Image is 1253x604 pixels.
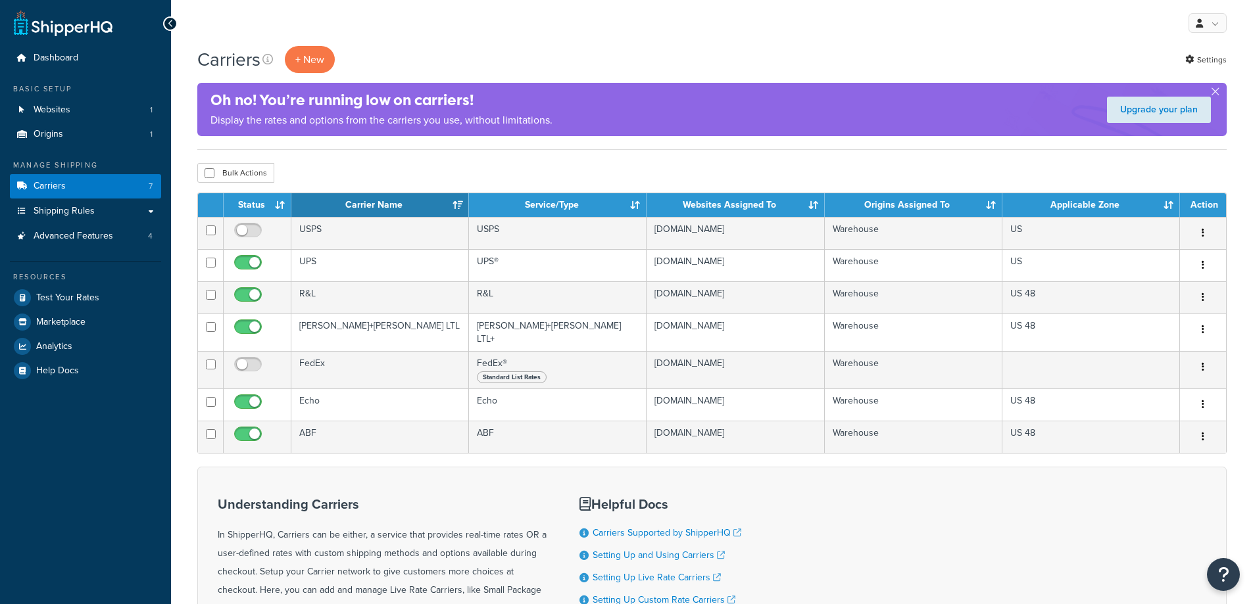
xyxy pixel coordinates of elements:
a: Settings [1185,51,1227,69]
td: US 48 [1002,281,1180,314]
td: US 48 [1002,314,1180,351]
td: USPS [469,217,647,249]
td: US 48 [1002,388,1180,421]
a: Websites 1 [10,98,161,122]
a: Analytics [10,335,161,358]
td: [DOMAIN_NAME] [647,281,824,314]
td: Warehouse [825,249,1002,281]
td: ABF [469,421,647,453]
button: + New [285,46,335,73]
td: Warehouse [825,314,1002,351]
li: Carriers [10,174,161,198]
div: Resources [10,271,161,283]
span: Shipping Rules [34,206,95,217]
a: Help Docs [10,359,161,383]
th: Websites Assigned To: activate to sort column ascending [647,193,824,217]
td: ABF [291,421,469,453]
td: US 48 [1002,421,1180,453]
td: Warehouse [825,421,1002,453]
td: Warehouse [825,281,1002,314]
span: Analytics [36,341,72,352]
td: Warehouse [825,217,1002,249]
td: [DOMAIN_NAME] [647,249,824,281]
td: [DOMAIN_NAME] [647,421,824,453]
span: Dashboard [34,53,78,64]
a: Shipping Rules [10,199,161,223]
a: ShipperHQ Home [14,10,112,36]
td: [DOMAIN_NAME] [647,217,824,249]
th: Action [1180,193,1226,217]
td: Echo [291,388,469,421]
a: Advanced Features 4 [10,224,161,248]
h3: Understanding Carriers [218,497,547,511]
td: [DOMAIN_NAME] [647,351,824,388]
td: [PERSON_NAME]+[PERSON_NAME] LTL+ [469,314,647,351]
td: [PERSON_NAME]+[PERSON_NAME] LTL [291,314,469,351]
a: Test Your Rates [10,286,161,310]
a: Marketplace [10,310,161,334]
h4: Oh no! You’re running low on carriers! [210,89,553,111]
button: Bulk Actions [197,163,274,183]
li: Origins [10,122,161,147]
p: Display the rates and options from the carriers you use, without limitations. [210,111,553,129]
a: Carriers 7 [10,174,161,198]
span: 4 [148,231,153,242]
a: Setting Up and Using Carriers [593,548,725,562]
span: Marketplace [36,317,86,328]
td: [DOMAIN_NAME] [647,314,824,351]
div: Basic Setup [10,83,161,95]
h1: Carriers [197,47,260,72]
span: Advanced Features [34,231,113,242]
h3: Helpful Docs [579,497,751,511]
a: Upgrade your plan [1107,97,1211,123]
td: UPS [291,249,469,281]
span: 1 [150,129,153,140]
a: Carriers Supported by ShipperHQ [593,526,741,540]
td: R&L [291,281,469,314]
a: Setting Up Live Rate Carriers [593,570,721,584]
td: R&L [469,281,647,314]
span: Standard List Rates [477,371,547,383]
th: Service/Type: activate to sort column ascending [469,193,647,217]
span: Websites [34,105,70,116]
a: Dashboard [10,46,161,70]
th: Status: activate to sort column ascending [224,193,291,217]
td: USPS [291,217,469,249]
span: 7 [149,181,153,192]
td: US [1002,217,1180,249]
th: Carrier Name: activate to sort column ascending [291,193,469,217]
span: Carriers [34,181,66,192]
td: Warehouse [825,388,1002,421]
span: Test Your Rates [36,292,99,304]
span: Origins [34,129,63,140]
li: Advanced Features [10,224,161,248]
div: Manage Shipping [10,160,161,171]
td: FedEx® [469,351,647,388]
td: US [1002,249,1180,281]
button: Open Resource Center [1207,558,1240,591]
td: UPS® [469,249,647,281]
th: Origins Assigned To: activate to sort column ascending [825,193,1002,217]
li: Websites [10,98,161,122]
span: 1 [150,105,153,116]
td: FedEx [291,351,469,388]
td: [DOMAIN_NAME] [647,388,824,421]
th: Applicable Zone: activate to sort column ascending [1002,193,1180,217]
span: Help Docs [36,365,79,377]
a: Origins 1 [10,122,161,147]
td: Echo [469,388,647,421]
td: Warehouse [825,351,1002,388]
